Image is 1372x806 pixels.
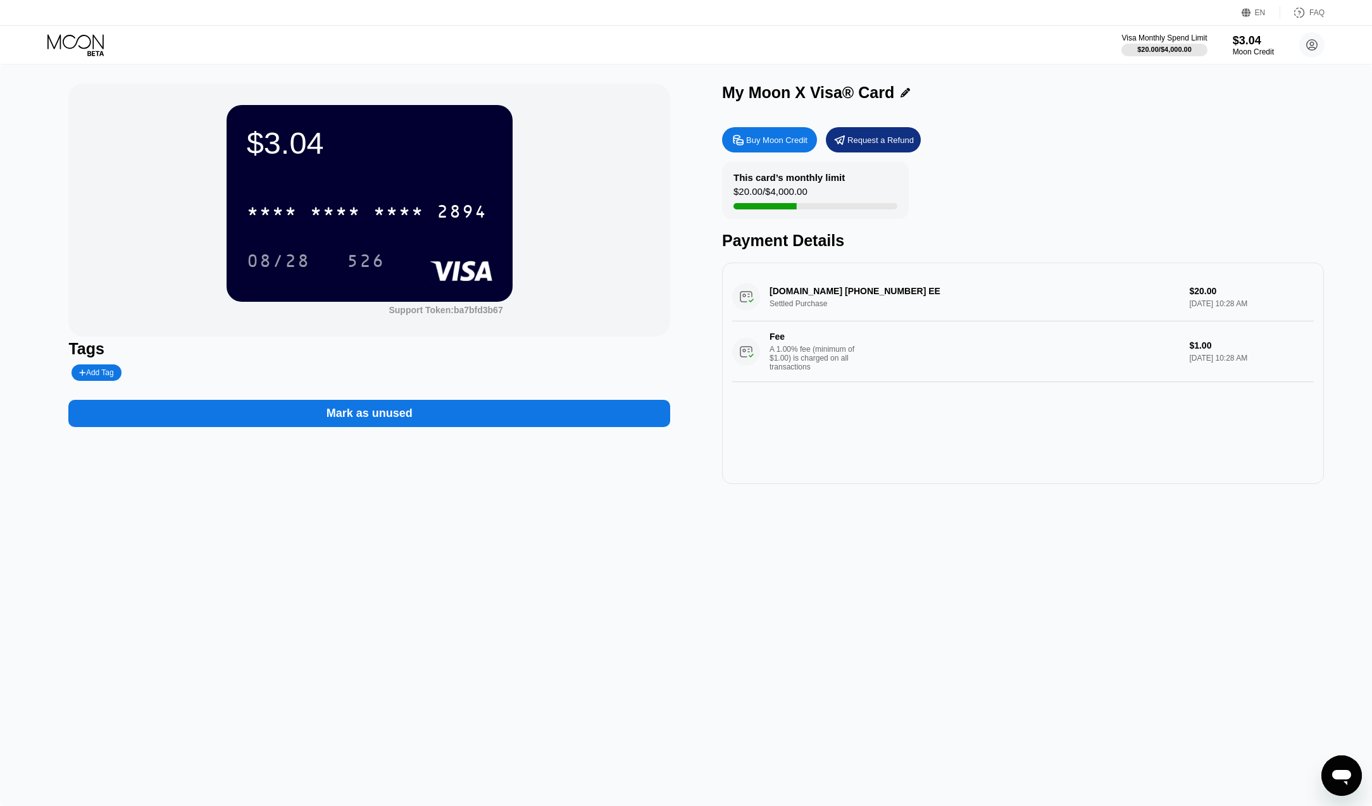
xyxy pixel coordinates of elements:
[68,387,670,427] div: Mark as unused
[389,305,502,315] div: Support Token: ba7bfd3b67
[72,364,121,381] div: Add Tag
[1121,34,1207,42] div: Visa Monthly Spend Limit
[1189,340,1313,350] div: $1.00
[79,368,113,377] div: Add Tag
[722,127,817,152] div: Buy Moon Credit
[733,186,808,203] div: $20.00 / $4,000.00
[1321,755,1362,796] iframe: Кнопка запуска окна обмена сообщениями
[1280,6,1325,19] div: FAQ
[389,305,502,315] div: Support Token:ba7bfd3b67
[1137,46,1192,53] div: $20.00 / $4,000.00
[1242,6,1280,19] div: EN
[1189,354,1313,363] div: [DATE] 10:28 AM
[337,245,394,276] div: 526
[1233,47,1274,56] div: Moon Credit
[327,406,413,421] div: Mark as unused
[437,203,487,223] div: 2894
[733,172,845,183] div: This card’s monthly limit
[770,332,858,342] div: Fee
[68,340,670,358] div: Tags
[347,252,385,273] div: 526
[770,345,864,371] div: A 1.00% fee (minimum of $1.00) is charged on all transactions
[722,84,894,102] div: My Moon X Visa® Card
[1121,34,1207,56] div: Visa Monthly Spend Limit$20.00/$4,000.00
[247,125,492,161] div: $3.04
[1233,34,1274,56] div: $3.04Moon Credit
[826,127,921,152] div: Request a Refund
[237,245,320,276] div: 08/28
[1233,34,1274,47] div: $3.04
[722,232,1324,250] div: Payment Details
[732,321,1314,382] div: FeeA 1.00% fee (minimum of $1.00) is charged on all transactions$1.00[DATE] 10:28 AM
[1309,8,1325,17] div: FAQ
[746,135,808,146] div: Buy Moon Credit
[847,135,914,146] div: Request a Refund
[247,252,310,273] div: 08/28
[1255,8,1266,17] div: EN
